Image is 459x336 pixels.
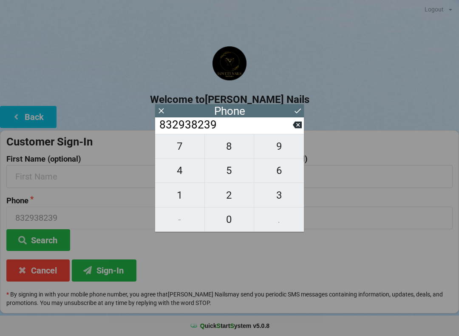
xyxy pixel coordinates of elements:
[205,134,255,159] button: 8
[254,159,304,183] button: 6
[214,107,245,115] div: Phone
[205,186,254,204] span: 2
[205,183,255,207] button: 2
[254,134,304,159] button: 9
[205,159,255,183] button: 5
[155,134,205,159] button: 7
[205,162,254,179] span: 5
[254,162,304,179] span: 6
[155,137,204,155] span: 7
[155,162,204,179] span: 4
[254,186,304,204] span: 3
[205,211,254,228] span: 0
[254,137,304,155] span: 9
[205,137,254,155] span: 8
[155,183,205,207] button: 1
[205,208,255,232] button: 0
[254,183,304,207] button: 3
[155,159,205,183] button: 4
[155,186,204,204] span: 1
